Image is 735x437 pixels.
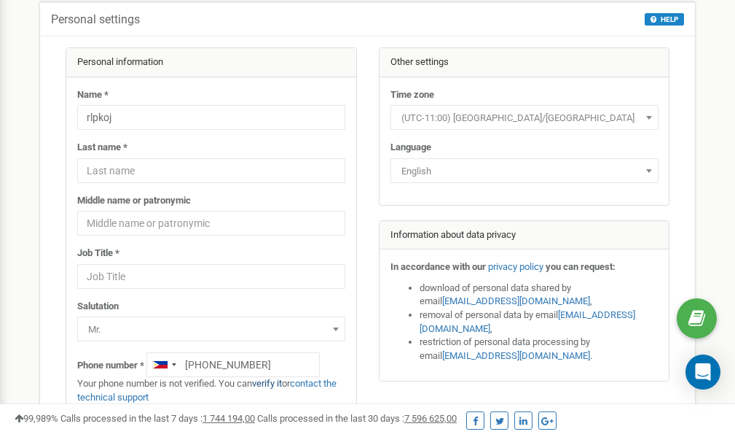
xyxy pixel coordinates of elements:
[77,158,345,183] input: Last name
[390,141,431,155] label: Language
[257,413,457,424] span: Calls processed in the last 30 days :
[77,378,337,403] a: contact the technical support
[77,264,345,289] input: Job Title
[77,247,119,260] label: Job Title *
[396,161,653,182] span: English
[77,141,127,155] label: Last name *
[203,413,255,424] u: 1 744 194,00
[82,320,340,340] span: Mr.
[252,378,282,389] a: verify it
[420,309,635,334] a: [EMAIL_ADDRESS][DOMAIN_NAME]
[390,261,486,272] strong: In accordance with our
[380,48,669,77] div: Other settings
[60,413,255,424] span: Calls processed in the last 7 days :
[77,377,345,404] p: Your phone number is not verified. You can or
[77,211,345,236] input: Middle name or patronymic
[147,353,181,376] div: Telephone country code
[66,48,356,77] div: Personal information
[645,13,684,26] button: HELP
[77,88,109,102] label: Name *
[442,295,590,306] a: [EMAIL_ADDRESS][DOMAIN_NAME]
[15,413,58,424] span: 99,989%
[77,105,345,130] input: Name
[77,194,191,208] label: Middle name or patronymic
[390,105,659,130] span: (UTC-11:00) Pacific/Midway
[420,282,659,309] li: download of personal data shared by email ,
[380,221,669,250] div: Information about data privacy
[146,352,320,377] input: +1-800-555-55-55
[77,317,345,341] span: Mr.
[390,88,434,102] label: Time zone
[685,355,720,390] div: Open Intercom Messenger
[77,359,144,373] label: Phone number *
[390,158,659,183] span: English
[488,261,543,272] a: privacy policy
[420,309,659,336] li: removal of personal data by email ,
[77,300,119,314] label: Salutation
[420,336,659,363] li: restriction of personal data processing by email .
[442,350,590,361] a: [EMAIL_ADDRESS][DOMAIN_NAME]
[51,13,140,26] h5: Personal settings
[404,413,457,424] u: 7 596 625,00
[546,261,616,272] strong: you can request:
[396,108,653,128] span: (UTC-11:00) Pacific/Midway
